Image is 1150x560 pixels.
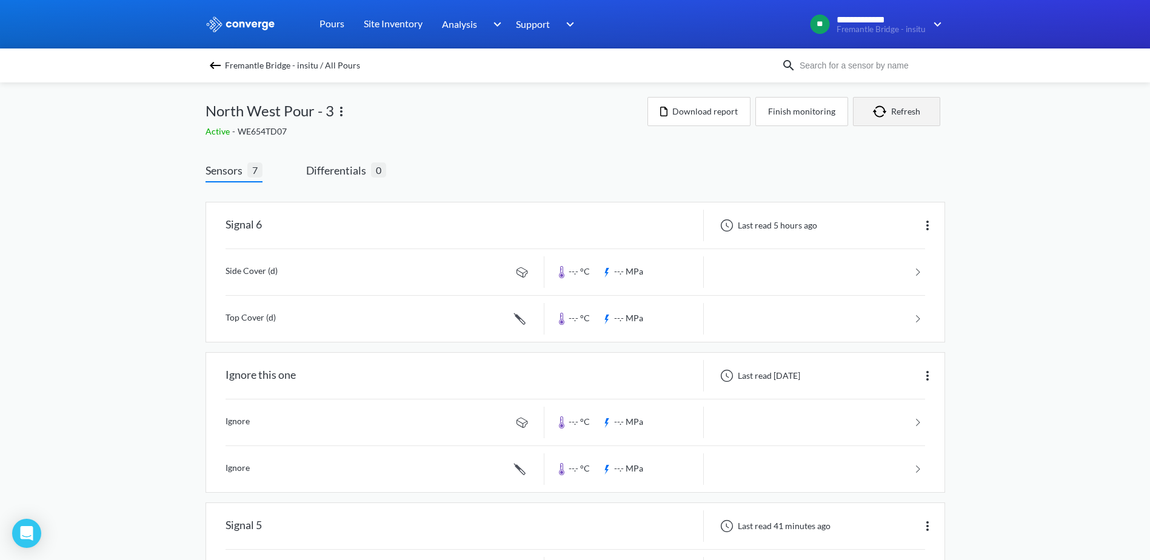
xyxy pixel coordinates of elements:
[485,17,504,32] img: downArrow.svg
[796,59,943,72] input: Search for a sensor by name
[206,16,276,32] img: logo_ewhite.svg
[920,368,935,383] img: more.svg
[226,210,262,241] div: Signal 6
[206,125,647,138] div: WE654TD07
[714,368,804,383] div: Last read [DATE]
[226,360,296,392] div: Ignore this one
[660,107,667,116] img: icon-file.svg
[714,519,834,533] div: Last read 41 minutes ago
[873,105,891,118] img: icon-refresh.svg
[837,25,926,34] span: Fremantle Bridge - insitu
[926,17,945,32] img: downArrow.svg
[647,97,751,126] button: Download report
[920,218,935,233] img: more.svg
[225,57,360,74] span: Fremantle Bridge - insitu / All Pours
[558,17,578,32] img: downArrow.svg
[755,97,848,126] button: Finish monitoring
[226,510,262,542] div: Signal 5
[371,162,386,178] span: 0
[853,97,940,126] button: Refresh
[334,104,349,119] img: more.svg
[232,126,238,136] span: -
[206,99,334,122] span: North West Pour - 3
[206,126,232,136] span: Active
[781,58,796,73] img: icon-search.svg
[12,519,41,548] div: Open Intercom Messenger
[516,16,550,32] span: Support
[208,58,222,73] img: backspace.svg
[920,519,935,533] img: more.svg
[442,16,477,32] span: Analysis
[247,162,262,178] span: 7
[714,218,821,233] div: Last read 5 hours ago
[206,162,247,179] span: Sensors
[306,162,371,179] span: Differentials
